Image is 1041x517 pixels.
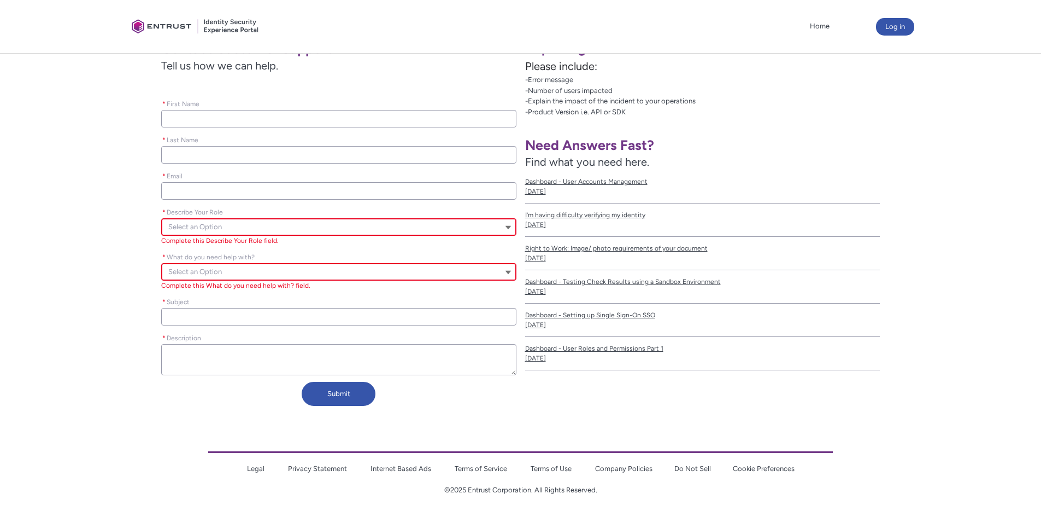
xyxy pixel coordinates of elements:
[525,254,546,262] lightning-formatted-date-time: [DATE]
[161,331,205,343] label: Description
[161,263,516,281] button: What do you need help with?
[161,169,187,181] label: Email
[525,170,880,204] a: Dashboard - User Accounts Management[DATE]
[525,337,880,370] a: Dashboard - User Roles and Permissions Part 1[DATE]
[807,18,832,34] a: Home
[162,172,166,180] abbr: required
[161,133,203,145] label: Last Name
[168,219,222,235] span: Select an Option
[525,355,546,362] lightning-formatted-date-time: [DATE]
[531,464,572,473] a: Terms of Use
[525,237,880,270] a: Right to Work: Image/ photo requirements of your document[DATE]
[525,243,880,253] span: Right to Work: Image/ photo requirements of your document
[162,208,166,216] abbr: required
[161,295,194,307] label: Subject
[525,221,546,229] lightning-formatted-date-time: [DATE]
[525,177,880,187] span: Dashboard - User Accounts Management
[208,485,833,496] p: ©2025 Entrust Corporation. All Rights Reserved.
[161,97,204,109] label: First Name
[162,334,166,342] abbr: required
[161,218,516,236] button: Describe Your Role
[162,253,166,261] abbr: required
[525,270,880,304] a: Dashboard - Testing Check Results using a Sandbox Environment[DATE]
[595,464,652,473] a: Company Policies
[525,344,880,353] span: Dashboard - User Roles and Permissions Part 1
[525,58,1033,74] p: Please include:
[162,100,166,108] abbr: required
[876,18,914,36] button: Log in
[525,204,880,237] a: I’m having difficulty verifying my identity[DATE]
[161,281,516,291] div: Complete this What do you need help with? field.
[525,277,880,287] span: Dashboard - Testing Check Results using a Sandbox Environment
[733,464,795,473] a: Cookie Preferences
[168,264,222,280] span: Select an Option
[525,74,1033,117] p: -Error message -Number of users impacted -Explain the impact of the incident to your operations -...
[674,464,711,473] a: Do Not Sell
[525,210,880,220] span: I’m having difficulty verifying my identity
[161,250,259,262] label: What do you need help with?
[525,188,546,195] lightning-formatted-date-time: [DATE]
[846,264,1041,517] iframe: Qualified Messenger
[162,298,166,306] abbr: required
[370,464,431,473] a: Internet Based Ads
[525,321,546,329] lightning-formatted-date-time: [DATE]
[302,382,375,406] button: Submit
[161,57,516,74] span: Tell us how we can help.
[161,205,227,217] label: Describe Your Role
[288,464,347,473] a: Privacy Statement
[525,137,880,154] h1: Need Answers Fast?
[161,236,516,246] div: Complete this Describe Your Role field.
[455,464,507,473] a: Terms of Service
[525,310,880,320] span: Dashboard - Setting up Single Sign-On SSO
[525,155,649,169] span: Find what you need here.
[162,136,166,144] abbr: required
[525,304,880,337] a: Dashboard - Setting up Single Sign-On SSO[DATE]
[247,464,264,473] a: Legal
[525,288,546,295] lightning-formatted-date-time: [DATE]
